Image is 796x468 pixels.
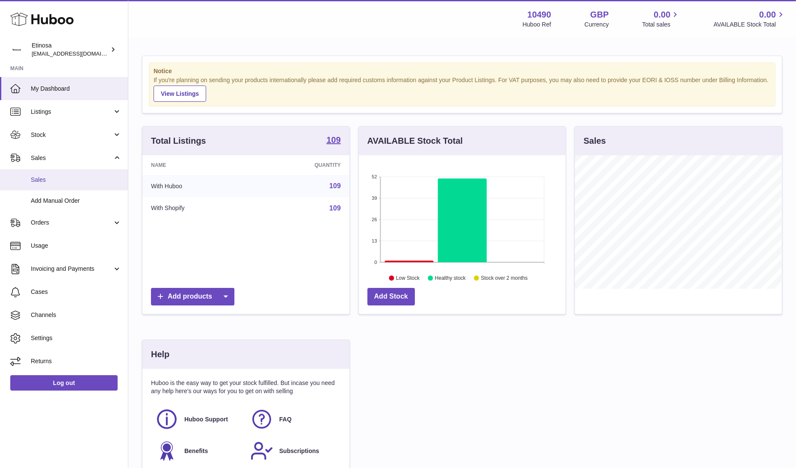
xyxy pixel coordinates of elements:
span: Total sales [642,21,680,29]
span: Channels [31,311,121,319]
p: Huboo is the easy way to get your stock fulfilled. But incase you need any help here's our ways f... [151,379,341,395]
span: 0.00 [654,9,671,21]
a: 109 [329,182,341,190]
span: Listings [31,108,112,116]
a: 109 [326,136,340,146]
span: Add Manual Order [31,197,121,205]
a: Benefits [155,439,242,462]
text: Healthy stock [435,275,466,281]
text: 39 [372,195,377,201]
a: 0.00 AVAILABLE Stock Total [713,9,786,29]
h3: Sales [583,135,606,147]
a: Add products [151,288,234,305]
text: 52 [372,174,377,179]
h3: Help [151,349,169,360]
span: Orders [31,219,112,227]
span: Benefits [184,447,208,455]
strong: 10490 [527,9,551,21]
div: Currency [585,21,609,29]
strong: GBP [590,9,609,21]
td: With Shopify [142,197,254,219]
a: FAQ [250,408,337,431]
text: 0 [374,260,377,265]
span: FAQ [279,415,292,424]
a: Add Stock [367,288,415,305]
div: If you're planning on sending your products internationally please add required customs informati... [154,76,771,102]
div: Etinosa [32,41,109,58]
span: [EMAIL_ADDRESS][DOMAIN_NAME] [32,50,126,57]
span: Sales [31,176,121,184]
text: Stock over 2 months [481,275,527,281]
span: Huboo Support [184,415,228,424]
td: With Huboo [142,175,254,197]
strong: 109 [326,136,340,144]
text: 13 [372,238,377,243]
h3: Total Listings [151,135,206,147]
th: Quantity [254,155,349,175]
span: Settings [31,334,121,342]
span: Stock [31,131,112,139]
span: Usage [31,242,121,250]
span: Invoicing and Payments [31,265,112,273]
span: 0.00 [759,9,776,21]
h3: AVAILABLE Stock Total [367,135,463,147]
span: Cases [31,288,121,296]
strong: Notice [154,67,771,75]
span: My Dashboard [31,85,121,93]
span: AVAILABLE Stock Total [713,21,786,29]
a: 109 [329,204,341,212]
text: Low Stock [396,275,420,281]
span: Subscriptions [279,447,319,455]
a: Log out [10,375,118,391]
span: Sales [31,154,112,162]
a: View Listings [154,86,206,102]
div: Huboo Ref [523,21,551,29]
a: Huboo Support [155,408,242,431]
a: Subscriptions [250,439,337,462]
span: Returns [31,357,121,365]
a: 0.00 Total sales [642,9,680,29]
text: 26 [372,217,377,222]
img: Wolphuk@gmail.com [10,43,23,56]
th: Name [142,155,254,175]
